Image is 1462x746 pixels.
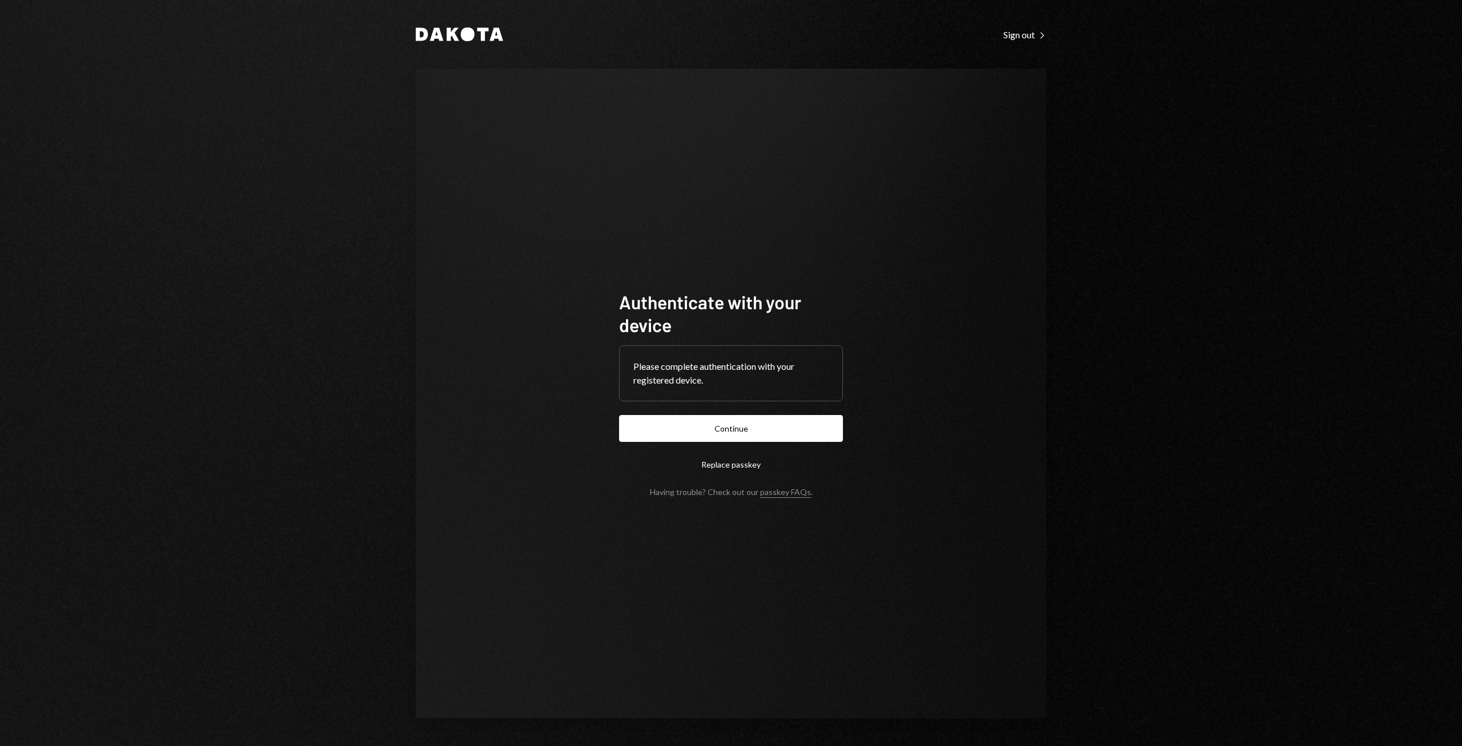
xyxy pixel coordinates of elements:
div: Please complete authentication with your registered device. [633,360,829,387]
button: Replace passkey [619,451,843,478]
h1: Authenticate with your device [619,290,843,336]
button: Continue [619,415,843,442]
a: passkey FAQs [760,487,811,498]
div: Sign out [1003,29,1046,41]
div: Having trouble? Check out our . [650,487,813,497]
a: Sign out [1003,28,1046,41]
